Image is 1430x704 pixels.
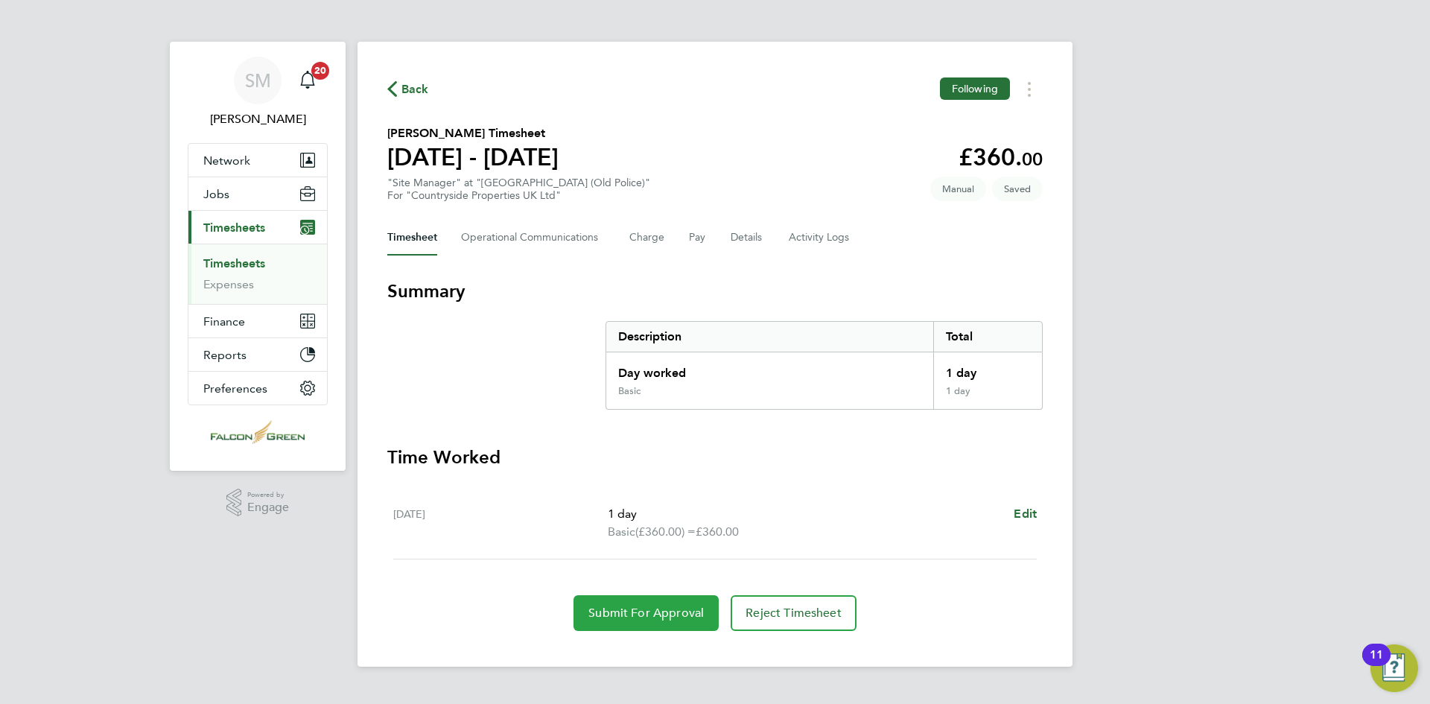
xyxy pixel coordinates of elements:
[940,77,1010,100] button: Following
[311,62,329,80] span: 20
[188,177,327,210] button: Jobs
[606,322,933,352] div: Description
[608,505,1002,523] p: 1 day
[952,82,998,95] span: Following
[401,80,429,98] span: Back
[696,524,739,539] span: £360.00
[608,523,635,541] span: Basic
[1370,644,1418,692] button: Open Resource Center, 11 new notifications
[387,279,1043,631] section: Timesheet
[188,211,327,244] button: Timesheets
[635,524,696,539] span: (£360.00) =
[188,57,328,128] a: SM[PERSON_NAME]
[746,606,842,621] span: Reject Timesheet
[393,505,608,541] div: [DATE]
[933,385,1042,409] div: 1 day
[211,420,305,444] img: falcongreen-logo-retina.png
[188,338,327,371] button: Reports
[387,220,437,256] button: Timesheet
[203,314,245,329] span: Finance
[203,153,250,168] span: Network
[203,277,254,291] a: Expenses
[226,489,290,517] a: Powered byEngage
[618,385,641,397] div: Basic
[606,321,1043,410] div: Summary
[188,420,328,444] a: Go to home page
[387,142,559,172] h1: [DATE] - [DATE]
[387,124,559,142] h2: [PERSON_NAME] Timesheet
[573,595,719,631] button: Submit For Approval
[188,244,327,304] div: Timesheets
[689,220,707,256] button: Pay
[930,177,986,201] span: This timesheet was manually created.
[461,220,606,256] button: Operational Communications
[247,501,289,514] span: Engage
[387,189,650,202] div: For "Countryside Properties UK Ltd"
[170,42,346,471] nav: Main navigation
[188,144,327,177] button: Network
[203,256,265,270] a: Timesheets
[387,445,1043,469] h3: Time Worked
[1016,77,1043,101] button: Timesheets Menu
[731,595,857,631] button: Reject Timesheet
[387,177,650,202] div: "Site Manager" at "[GEOGRAPHIC_DATA] (Old Police)"
[203,221,265,235] span: Timesheets
[188,110,328,128] span: Shauna McNelis
[247,489,289,501] span: Powered by
[629,220,665,256] button: Charge
[992,177,1043,201] span: This timesheet is Saved.
[245,71,271,90] span: SM
[933,322,1042,352] div: Total
[203,348,247,362] span: Reports
[959,143,1043,171] app-decimal: £360.
[203,381,267,396] span: Preferences
[933,352,1042,385] div: 1 day
[188,305,327,337] button: Finance
[588,606,704,621] span: Submit For Approval
[789,220,851,256] button: Activity Logs
[387,279,1043,303] h3: Summary
[188,372,327,405] button: Preferences
[1370,655,1383,674] div: 11
[606,352,933,385] div: Day worked
[293,57,322,104] a: 20
[731,220,765,256] button: Details
[387,80,429,98] button: Back
[203,187,229,201] span: Jobs
[1014,505,1037,523] a: Edit
[1022,148,1043,170] span: 00
[1014,507,1037,521] span: Edit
